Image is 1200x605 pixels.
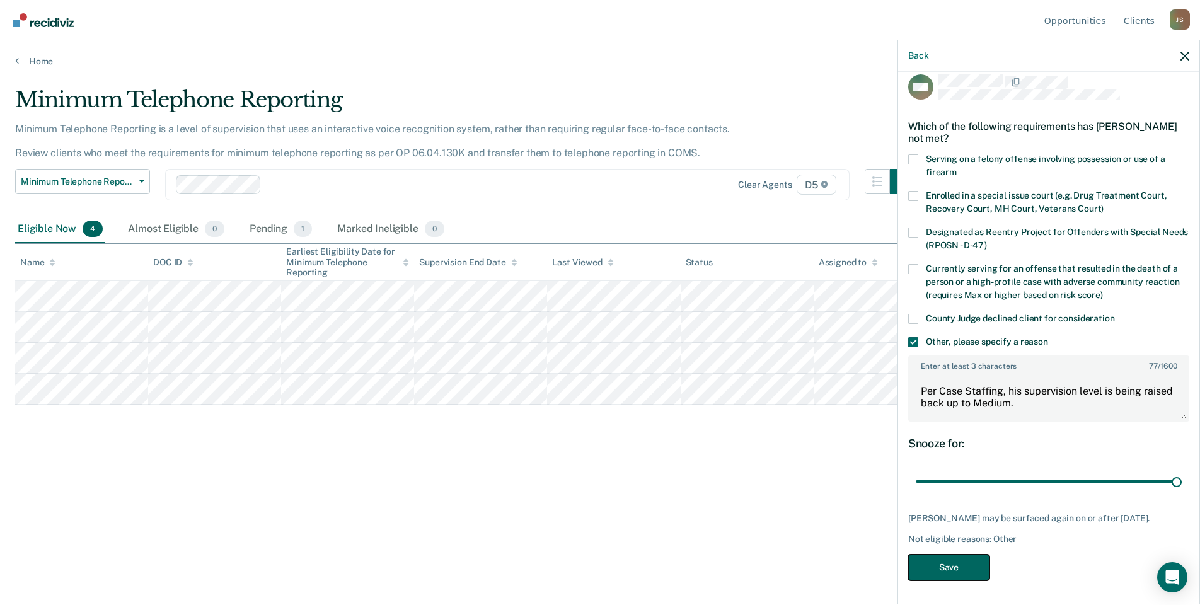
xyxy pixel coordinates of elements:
div: J S [1170,9,1190,30]
div: Minimum Telephone Reporting [15,87,915,123]
div: Almost Eligible [125,216,227,243]
button: Profile dropdown button [1170,9,1190,30]
div: Eligible Now [15,216,105,243]
span: 77 [1149,362,1158,371]
div: Supervision End Date [419,257,517,268]
span: County Judge declined client for consideration [926,313,1115,323]
span: Other, please specify a reason [926,337,1048,347]
span: 0 [205,221,224,237]
div: Status [686,257,713,268]
div: Assigned to [819,257,878,268]
span: Serving on a felony offense involving possession or use of a firearm [926,154,1165,177]
span: Minimum Telephone Reporting [21,176,134,187]
span: Currently serving for an offense that resulted in the death of a person or a high-profile case wi... [926,263,1179,300]
span: / 1600 [1149,362,1177,371]
span: 4 [83,221,103,237]
button: Back [908,50,928,61]
div: [PERSON_NAME] may be surfaced again on or after [DATE]. [908,513,1189,524]
span: Enrolled in a special issue court (e.g. Drug Treatment Court, Recovery Court, MH Court, Veterans ... [926,190,1167,214]
p: Minimum Telephone Reporting is a level of supervision that uses an interactive voice recognition ... [15,123,730,159]
div: Which of the following requirements has [PERSON_NAME] not met? [908,110,1189,154]
label: Enter at least 3 characters [909,357,1188,371]
span: D5 [797,175,836,195]
span: 0 [425,221,444,237]
img: Recidiviz [13,13,74,27]
div: Pending [247,216,314,243]
div: Name [20,257,55,268]
div: Last Viewed [552,257,613,268]
div: Marked Ineligible [335,216,447,243]
span: 1 [294,221,312,237]
div: DOC ID [153,257,193,268]
div: Clear agents [738,180,792,190]
button: Save [908,555,989,580]
div: Not eligible reasons: Other [908,534,1189,544]
textarea: Per Case Staffing, his supervision level is being raised back up to Medium. [909,374,1188,420]
span: Designated as Reentry Project for Offenders with Special Needs (RPOSN - D-47) [926,227,1188,250]
a: Home [15,55,1185,67]
div: Earliest Eligibility Date for Minimum Telephone Reporting [286,246,409,278]
div: Snooze for: [908,437,1189,451]
div: Open Intercom Messenger [1157,562,1187,592]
